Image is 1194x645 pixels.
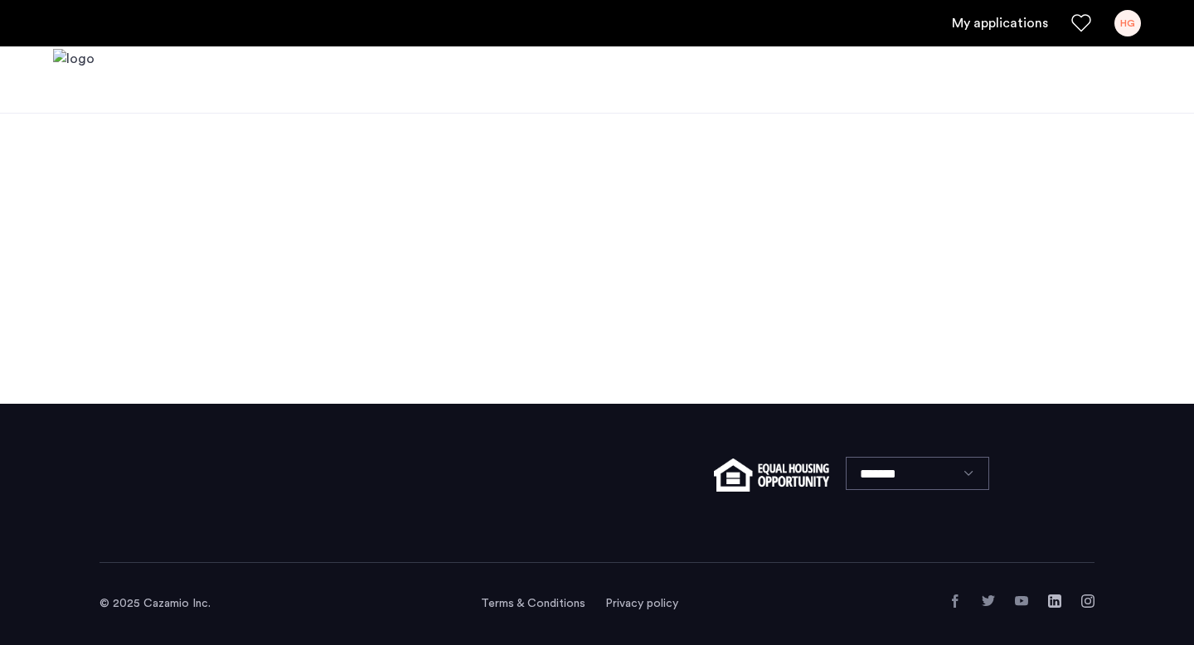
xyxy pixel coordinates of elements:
[605,595,678,612] a: Privacy policy
[952,13,1048,33] a: My application
[949,594,962,608] a: Facebook
[53,49,95,111] a: Cazamio logo
[99,598,211,609] span: © 2025 Cazamio Inc.
[1081,594,1094,608] a: Instagram
[846,457,989,490] select: Language select
[1048,594,1061,608] a: LinkedIn
[1071,13,1091,33] a: Favorites
[982,594,995,608] a: Twitter
[481,595,585,612] a: Terms and conditions
[1015,594,1028,608] a: YouTube
[714,458,829,492] img: equal-housing.png
[1114,10,1141,36] div: HG
[53,49,95,111] img: logo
